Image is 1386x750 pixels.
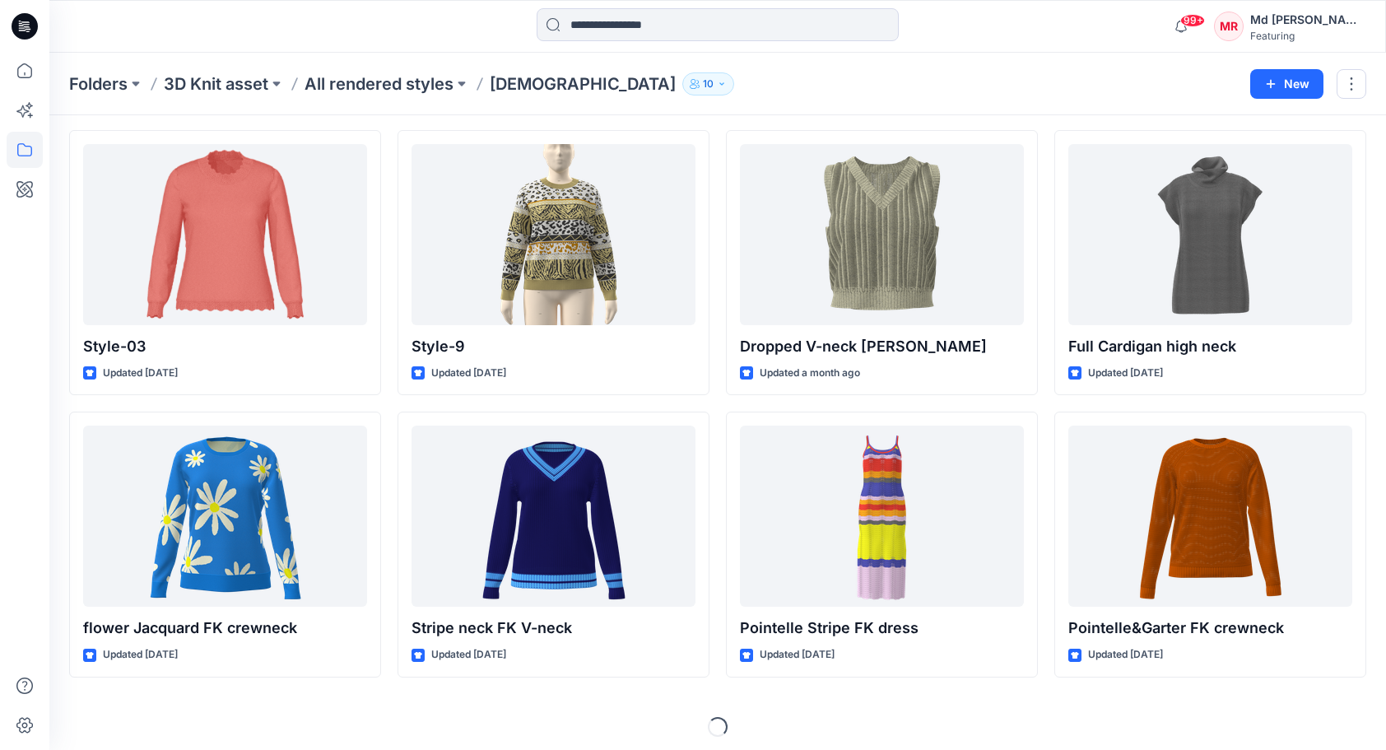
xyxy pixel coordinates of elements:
[83,426,367,607] a: flower Jacquard FK crewneck
[1088,646,1163,664] p: Updated [DATE]
[412,335,695,358] p: Style-9
[1088,365,1163,382] p: Updated [DATE]
[103,646,178,664] p: Updated [DATE]
[431,646,506,664] p: Updated [DATE]
[1068,617,1352,640] p: Pointelle&Garter FK crewneck
[740,335,1024,358] p: Dropped V-neck [PERSON_NAME]
[1068,335,1352,358] p: Full Cardigan high neck
[412,144,695,325] a: Style-9
[83,144,367,325] a: Style-03
[305,72,453,95] a: All rendered styles
[740,426,1024,607] a: Pointelle Stripe FK dress
[412,617,695,640] p: Stripe neck FK V-neck
[490,72,676,95] p: [DEMOGRAPHIC_DATA]
[83,335,367,358] p: Style-03
[1180,14,1205,27] span: 99+
[1214,12,1244,41] div: MR
[83,617,367,640] p: flower Jacquard FK crewneck
[760,646,835,664] p: Updated [DATE]
[69,72,128,95] a: Folders
[760,365,860,382] p: Updated a month ago
[1250,10,1365,30] div: Md [PERSON_NAME][DEMOGRAPHIC_DATA]
[431,365,506,382] p: Updated [DATE]
[103,365,178,382] p: Updated [DATE]
[682,72,734,95] button: 10
[1250,69,1323,99] button: New
[1068,144,1352,325] a: Full Cardigan high neck
[1250,30,1365,42] div: Featuring
[412,426,695,607] a: Stripe neck FK V-neck
[164,72,268,95] a: 3D Knit asset
[740,617,1024,640] p: Pointelle Stripe FK dress
[1068,426,1352,607] a: Pointelle&Garter FK crewneck
[703,75,714,93] p: 10
[740,144,1024,325] a: Dropped V-neck FK Vest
